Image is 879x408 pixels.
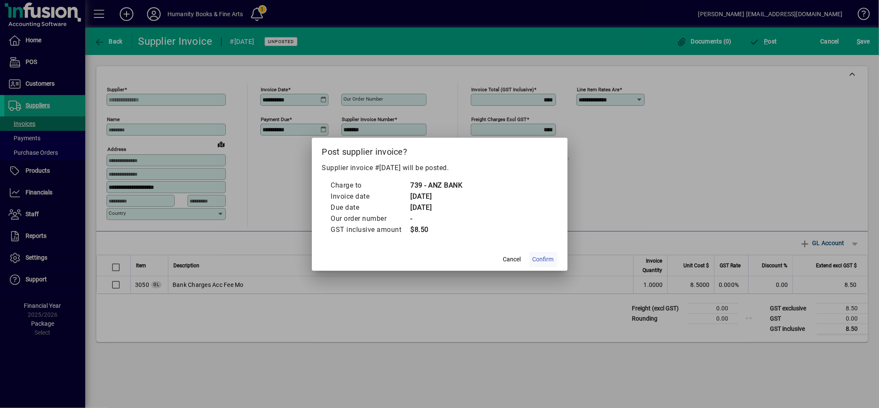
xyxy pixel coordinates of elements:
td: Charge to [331,180,410,191]
td: Our order number [331,213,410,224]
h2: Post supplier invoice? [312,138,568,162]
td: Invoice date [331,191,410,202]
td: [DATE] [410,191,463,202]
td: $8.50 [410,224,463,235]
td: GST inclusive amount [331,224,410,235]
p: Supplier invoice #[DATE] will be posted. [322,163,557,173]
button: Confirm [529,252,557,267]
td: 739 - ANZ BANK [410,180,463,191]
td: - [410,213,463,224]
td: [DATE] [410,202,463,213]
span: Cancel [503,255,521,264]
span: Confirm [533,255,554,264]
td: Due date [331,202,410,213]
button: Cancel [499,252,526,267]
